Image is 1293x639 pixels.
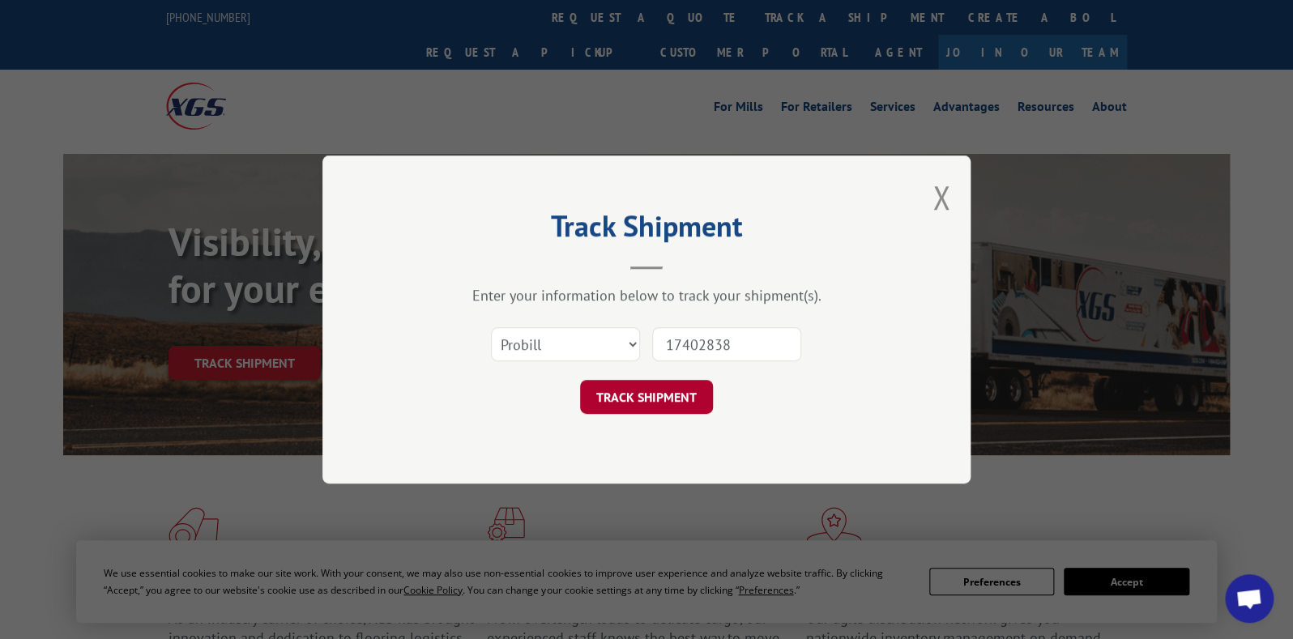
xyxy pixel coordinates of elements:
h2: Track Shipment [403,215,890,245]
div: Open chat [1225,574,1274,623]
button: Close modal [932,176,950,219]
div: Enter your information below to track your shipment(s). [403,286,890,305]
button: TRACK SHIPMENT [580,380,713,414]
input: Number(s) [652,327,801,361]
